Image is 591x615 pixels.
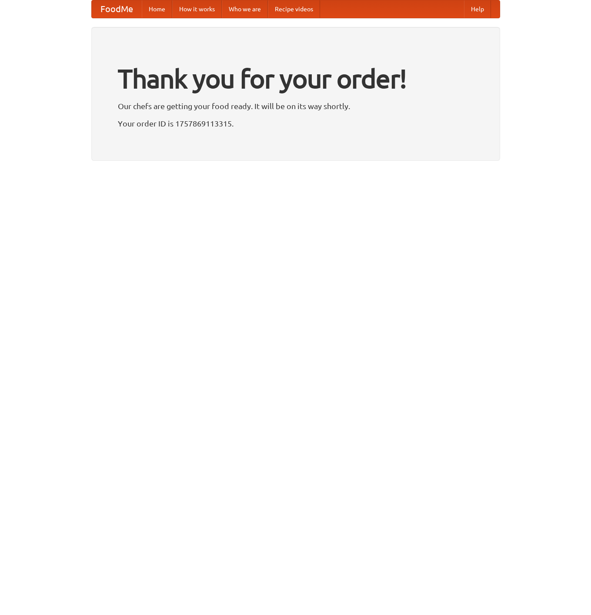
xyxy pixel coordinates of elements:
a: Home [142,0,172,18]
a: FoodMe [92,0,142,18]
p: Our chefs are getting your food ready. It will be on its way shortly. [118,100,474,113]
a: How it works [172,0,222,18]
a: Help [464,0,491,18]
p: Your order ID is 1757869113315. [118,117,474,130]
h1: Thank you for your order! [118,58,474,100]
a: Who we are [222,0,268,18]
a: Recipe videos [268,0,320,18]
